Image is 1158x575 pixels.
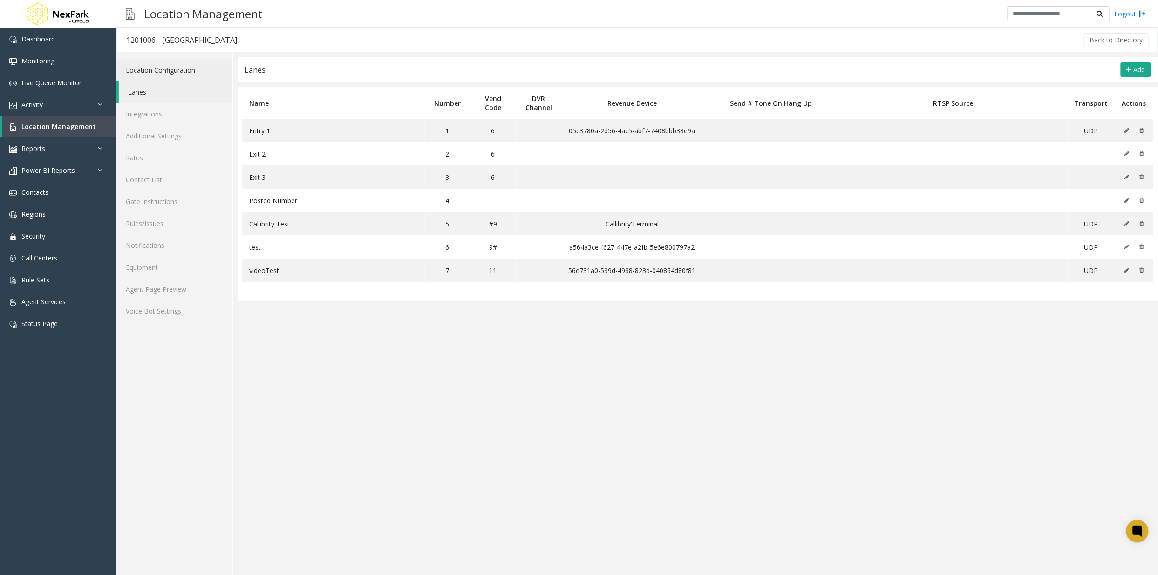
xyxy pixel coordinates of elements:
div: 1201006 - [GEOGRAPHIC_DATA] [126,34,237,46]
td: 3 [425,165,470,189]
span: Exit 2 [249,150,266,158]
td: a564a3ce-f627-447e-a2fb-5e6e800797a2 [561,235,702,259]
a: Location Management [2,116,116,137]
td: 6 [470,119,516,142]
a: Rules/Issues [116,212,232,234]
td: 6 [470,142,516,165]
a: Additional Settings [116,125,232,147]
td: 5 [425,212,470,235]
a: Location Configuration [116,59,232,81]
div: Lanes [245,64,266,76]
span: Reports [21,144,45,153]
img: 'icon' [9,102,17,109]
a: Rates [116,147,232,169]
td: Callibrity'Terminal [561,212,702,235]
td: 2 [425,142,470,165]
span: Callibrity Test [249,219,290,228]
h3: Location Management [139,2,267,25]
th: Name [242,87,425,119]
span: Dashboard [21,34,55,43]
td: UDP [1068,235,1115,259]
img: 'icon' [9,36,17,43]
span: Agent Services [21,297,66,306]
span: test [249,243,261,252]
td: UDP [1068,212,1115,235]
span: Call Centers [21,253,57,262]
span: Status Page [21,319,58,328]
td: 56e731a0-539d-4938-823d-040864d80f81 [561,259,702,282]
img: 'icon' [9,167,17,175]
img: 'icon' [9,277,17,284]
td: 11 [470,259,516,282]
a: Contact List [116,169,232,191]
td: UDP [1068,259,1115,282]
img: 'icon' [9,58,17,65]
th: Transport [1068,87,1115,119]
th: RTSP Source [839,87,1068,119]
img: 'icon' [9,233,17,240]
img: 'icon' [9,211,17,219]
a: Gate Instructions [116,191,232,212]
span: Exit 3 [249,173,266,182]
a: Agent Page Preview [116,278,232,300]
a: Equipment [116,256,232,278]
span: videoTest [249,266,279,275]
img: logout [1139,9,1146,19]
a: Logout [1115,9,1146,19]
td: 7 [425,259,470,282]
span: Security [21,232,45,240]
td: 6 [470,165,516,189]
span: Regions [21,210,46,219]
span: Power BI Reports [21,166,75,175]
span: Location Management [21,122,96,131]
a: Lanes [119,81,232,103]
span: Contacts [21,188,48,197]
th: Vend Code [470,87,516,119]
button: Add [1121,62,1151,77]
span: Activity [21,100,43,109]
td: #9 [470,212,516,235]
th: Number [425,87,470,119]
img: 'icon' [9,80,17,87]
img: 'icon' [9,321,17,328]
img: 'icon' [9,189,17,197]
img: 'icon' [9,145,17,153]
span: Posted Number [249,196,297,205]
span: Live Queue Monitor [21,78,82,87]
span: Rule Sets [21,275,49,284]
a: Notifications [116,234,232,256]
td: UDP [1068,119,1115,142]
td: 05c3780a-2d56-4ac5-abf7-7408bbb38e9a [561,119,702,142]
td: 4 [425,189,470,212]
span: Add [1134,65,1145,74]
th: Send # Tone On Hang Up [702,87,839,119]
img: pageIcon [126,2,135,25]
th: DVR Channel [516,87,561,119]
td: 1 [425,119,470,142]
span: Monitoring [21,56,54,65]
a: Voice Bot Settings [116,300,232,322]
td: 6 [425,235,470,259]
span: Entry 1 [249,126,270,135]
img: 'icon' [9,255,17,262]
th: Revenue Device [561,87,702,119]
a: Integrations [116,103,232,125]
img: 'icon' [9,299,17,306]
img: 'icon' [9,123,17,131]
td: 9# [470,235,516,259]
button: Back to Directory [1084,33,1149,47]
th: Actions [1115,87,1153,119]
